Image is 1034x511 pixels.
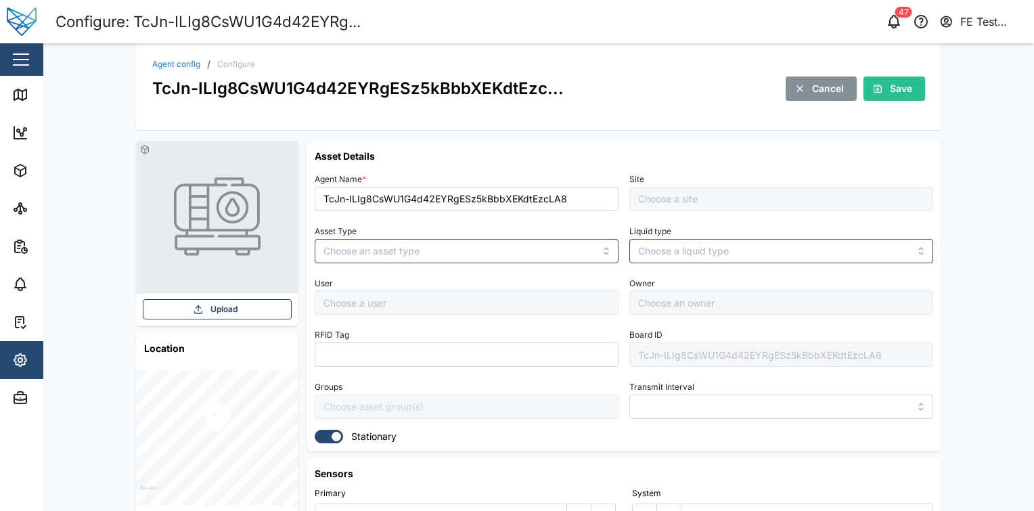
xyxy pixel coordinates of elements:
input: Choose a liquid type [629,239,933,263]
h6: Asset Details [315,149,933,163]
a: Mapbox logo [140,486,156,502]
div: Dashboard [35,125,96,140]
label: RFID Tag [315,330,349,340]
label: Asset Type [315,227,357,236]
div: FE Test Admin [960,14,1022,30]
img: Main Logo [7,7,37,37]
div: Sites [35,201,68,216]
a: Agent config [152,60,200,68]
button: Save [863,76,925,101]
label: Groups [315,382,342,392]
span: Upload [210,300,238,319]
div: 47 [895,7,912,18]
img: TANK photo [174,173,261,260]
label: Liquid type [629,227,671,236]
label: Owner [629,279,655,288]
h6: Sensors [315,466,933,481]
label: Stationary [343,430,397,443]
div: Tasks [35,315,72,330]
div: System [632,487,933,500]
label: Board ID [629,330,662,340]
label: Transmit Interval [629,382,694,392]
label: Agent Name [315,175,366,184]
span: Cancel [812,77,844,100]
div: Admin [35,391,75,405]
div: Map [35,87,66,102]
label: User [315,279,333,288]
div: TcJn-ILIg8CsWU1G4d42EYRgESz5kBbbXEKdtEzc... [152,76,564,101]
div: Settings [35,353,83,368]
div: Assets [35,163,77,178]
div: Map marker [201,401,233,438]
h6: Location [136,333,298,363]
canvas: Map [136,370,298,506]
div: Configure: TcJn-ILIg8CsWU1G4d42EYRg... [55,10,361,34]
div: Configure [217,60,255,68]
div: Reports [35,239,81,254]
div: / [207,60,210,69]
label: Site [629,175,644,184]
input: Choose an asset type [315,239,619,263]
button: FE Test Admin [939,12,1023,31]
div: Primary [315,487,616,500]
div: Alarms [35,277,77,292]
span: Save [890,77,912,100]
button: Cancel [786,76,857,101]
button: Upload [143,299,292,319]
